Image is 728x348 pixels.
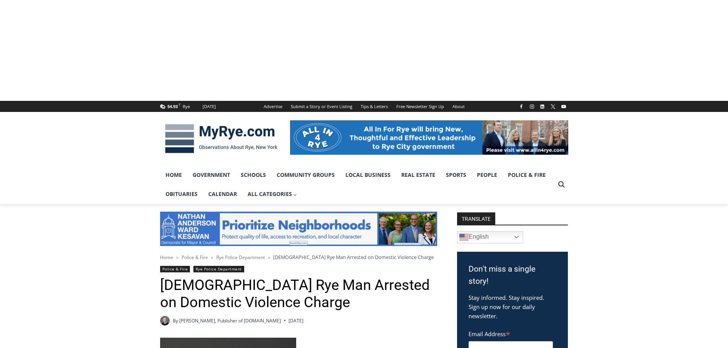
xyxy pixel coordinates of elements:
a: Submit a Story or Event Listing [287,101,357,112]
div: [DATE] [203,103,216,110]
span: > [211,255,213,260]
a: Advertise [259,101,287,112]
a: Rye Police Department [193,266,244,272]
a: Local Business [340,165,396,185]
a: Calendar [203,185,242,204]
a: Instagram [527,102,537,111]
button: View Search Form [555,178,568,191]
time: [DATE] [289,317,303,324]
h3: Don't miss a single story! [469,263,556,287]
a: People [472,165,503,185]
a: Home [160,165,187,185]
img: All in for Rye [290,120,568,155]
a: Linkedin [538,102,547,111]
a: Home [160,254,173,261]
p: Stay informed. Stay inspired. Sign up now for our daily newsletter. [469,293,556,320]
a: Tips & Letters [357,101,392,112]
a: Police & Fire [182,254,208,261]
span: [DEMOGRAPHIC_DATA] Rye Man Arrested on Domestic Violence Charge [273,254,434,261]
nav: Primary Navigation [160,165,555,204]
a: All Categories [242,185,303,204]
img: MyRye.com [160,119,282,159]
a: Obituaries [160,185,203,204]
a: Police & Fire [503,165,551,185]
span: By [173,317,178,324]
div: Rye [183,103,190,110]
a: Schools [235,165,271,185]
strong: TRANSLATE [457,212,495,225]
img: en [459,233,469,242]
nav: Breadcrumbs [160,253,437,261]
span: > [268,255,270,260]
a: About [448,101,469,112]
a: English [457,231,523,243]
a: X [548,102,558,111]
a: Government [187,165,235,185]
span: F [179,102,180,107]
a: Community Groups [271,165,340,185]
span: All Categories [248,190,297,198]
a: Facebook [517,102,526,111]
a: Police & Fire [160,266,190,272]
a: Real Estate [396,165,441,185]
a: Sports [441,165,472,185]
a: YouTube [559,102,568,111]
h1: [DEMOGRAPHIC_DATA] Rye Man Arrested on Domestic Violence Charge [160,277,437,311]
span: > [176,255,178,260]
nav: Secondary Navigation [259,101,469,112]
a: Author image [160,316,170,325]
a: Free Newsletter Sign Up [392,101,448,112]
span: 54.93 [167,104,178,109]
label: Email Address [469,326,553,340]
a: [PERSON_NAME], Publisher of [DOMAIN_NAME] [179,317,281,324]
a: Rye Police Department [216,254,265,261]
